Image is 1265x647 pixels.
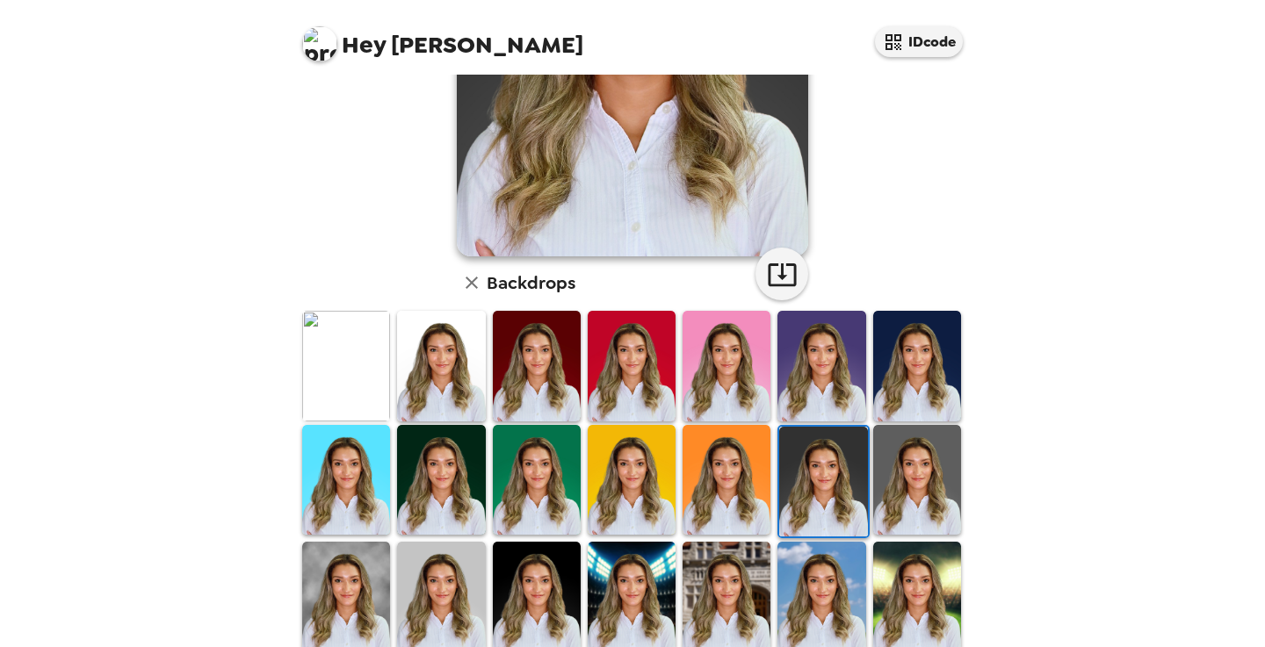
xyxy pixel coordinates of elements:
[487,269,575,297] h6: Backdrops
[342,29,386,61] span: Hey
[302,18,583,57] span: [PERSON_NAME]
[875,26,963,57] button: IDcode
[302,26,337,61] img: profile pic
[302,311,390,421] img: Original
